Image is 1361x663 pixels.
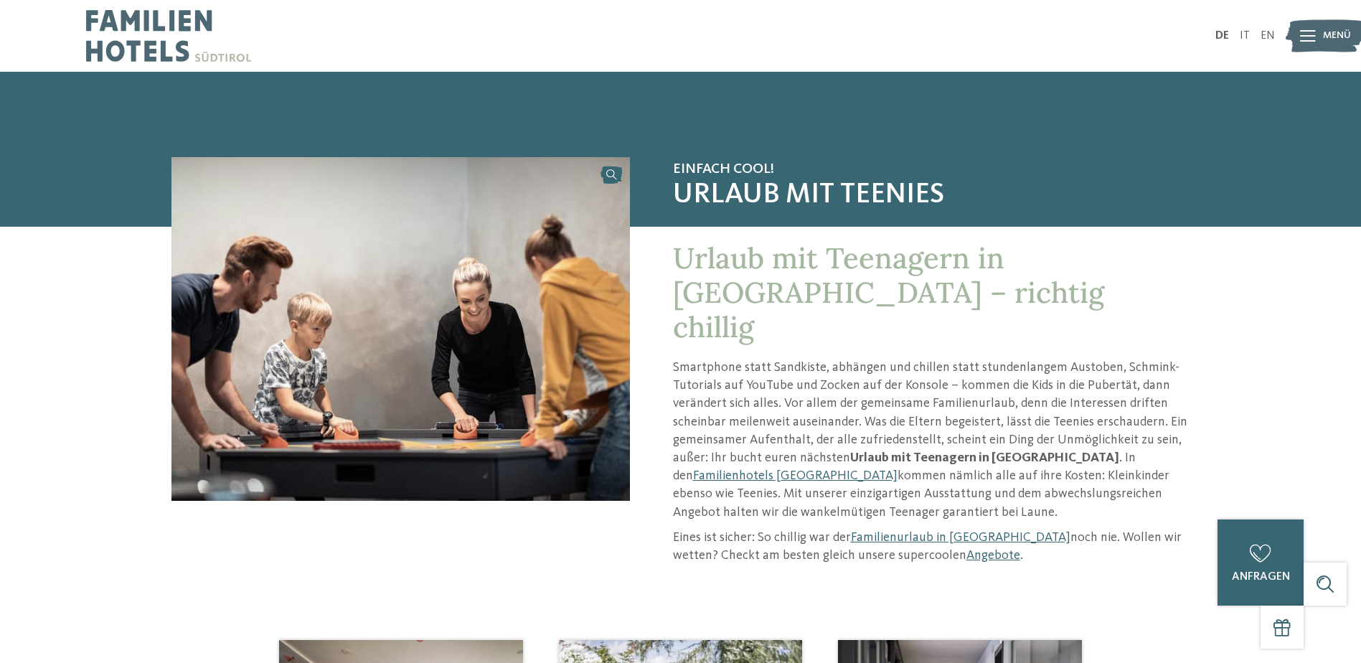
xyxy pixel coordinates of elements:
a: DE [1215,30,1229,42]
a: anfragen [1218,519,1304,606]
a: IT [1240,30,1250,42]
strong: Urlaub mit Teenagern in [GEOGRAPHIC_DATA] [850,451,1119,464]
p: Smartphone statt Sandkiste, abhängen und chillen statt stundenlangem Austoben, Schmink-Tutorials ... [673,359,1190,522]
a: Angebote [966,549,1020,562]
span: Menü [1323,29,1351,43]
span: anfragen [1232,571,1290,583]
p: Eines ist sicher: So chillig war der noch nie. Wollen wir wetten? Checkt am besten gleich unsere ... [673,529,1190,565]
img: Urlaub mit Teenagern in Südtirol geplant? [171,157,630,501]
a: Familienhotels [GEOGRAPHIC_DATA] [693,469,898,482]
span: Urlaub mit Teenies [673,178,1190,212]
span: Urlaub mit Teenagern in [GEOGRAPHIC_DATA] – richtig chillig [673,240,1104,345]
span: Einfach cool! [673,161,1190,178]
a: Familienurlaub in [GEOGRAPHIC_DATA] [851,531,1070,544]
a: EN [1261,30,1275,42]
